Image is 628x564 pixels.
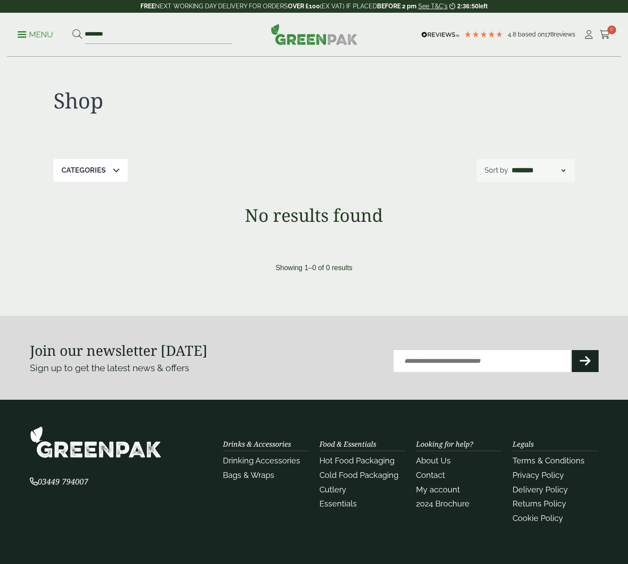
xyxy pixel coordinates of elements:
[30,476,88,487] span: 03449 794007
[140,3,155,10] strong: FREE
[464,30,503,38] div: 4.78 Stars
[457,3,478,10] span: 2:36:50
[54,88,314,113] h1: Shop
[377,3,416,10] strong: BEFORE 2 pm
[418,3,448,10] a: See T&C's
[271,24,358,45] img: GreenPak Supplies
[513,456,585,465] a: Terms & Conditions
[319,470,398,480] a: Cold Food Packaging
[223,456,300,465] a: Drinking Accessories
[484,165,508,176] p: Sort by
[510,165,567,176] select: Shop order
[30,478,88,486] a: 03449 794007
[513,513,563,523] a: Cookie Policy
[545,31,554,38] span: 178
[508,31,518,38] span: 4.8
[61,165,106,176] p: Categories
[30,205,599,226] h1: No results found
[554,31,575,38] span: reviews
[416,456,451,465] a: About Us
[513,485,568,494] a: Delivery Policy
[583,30,594,39] i: My Account
[276,263,352,273] p: Showing 1–0 of 0 results
[18,29,53,40] p: Menu
[319,485,346,494] a: Cutlery
[518,31,545,38] span: Based on
[416,499,470,508] a: 2024 Brochure
[288,3,320,10] strong: OVER £100
[18,29,53,38] a: Menu
[223,470,274,480] a: Bags & Wraps
[478,3,488,10] span: left
[416,485,460,494] a: My account
[30,361,286,375] p: Sign up to get the latest news & offers
[319,456,395,465] a: Hot Food Packaging
[30,341,208,360] strong: Join our newsletter [DATE]
[513,499,566,508] a: Returns Policy
[30,426,161,458] img: GreenPak Supplies
[599,30,610,39] i: Cart
[319,499,357,508] a: Essentials
[513,470,564,480] a: Privacy Policy
[607,25,616,34] span: 0
[599,28,610,41] a: 0
[416,470,445,480] a: Contact
[421,32,459,38] img: REVIEWS.io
